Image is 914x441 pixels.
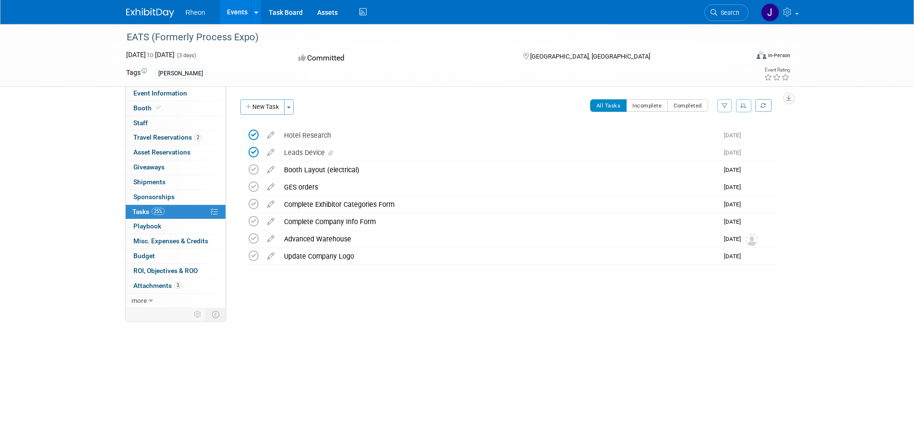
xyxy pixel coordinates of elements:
div: Committed [296,50,508,67]
span: Giveaways [133,163,165,171]
div: Booth Layout (electrical) [279,162,718,178]
img: ExhibitDay [126,8,174,18]
img: Towa Masuyama [746,182,758,194]
img: TOMONORI SHINOZAKI [746,165,758,177]
a: edit [262,200,279,209]
a: edit [262,131,279,140]
a: ROI, Objectives & ROO [126,264,226,278]
div: Hotel Research [279,127,718,143]
div: Complete Company Info Form [279,214,718,230]
img: Towa Masuyama [746,130,758,143]
a: Asset Reservations [126,145,226,160]
a: edit [262,252,279,261]
img: Jose Umana [761,3,779,22]
span: [DATE] [724,132,746,139]
span: Search [717,9,739,16]
span: [DATE] [724,167,746,173]
a: Giveaways [126,160,226,175]
i: Booth reservation complete [156,105,161,110]
button: Completed [667,99,708,112]
div: Event Format [692,50,791,64]
a: Misc. Expenses & Credits [126,234,226,249]
a: Travel Reservations2 [126,131,226,145]
span: [DATE] [724,253,746,260]
td: Toggle Event Tabs [206,308,226,321]
a: Search [704,4,748,21]
span: to [146,51,155,59]
a: Tasks25% [126,205,226,219]
a: Sponsorships [126,190,226,204]
td: Personalize Event Tab Strip [190,308,206,321]
span: more [131,297,147,304]
div: Complete Exhibitor Categories Form [279,196,718,213]
a: more [126,294,226,308]
button: Incomplete [626,99,668,112]
div: Event Rating [764,68,790,72]
a: Refresh [755,99,772,112]
span: Asset Reservations [133,148,190,156]
a: Staff [126,116,226,131]
span: [DATE] [724,149,746,156]
div: GES orders [279,179,718,195]
div: In-Person [768,52,790,59]
div: Advanced Warehouse [279,231,718,247]
img: Towa Masuyama [746,147,758,160]
a: Playbook [126,219,226,234]
img: Towa Masuyama [746,216,758,229]
a: Event Information [126,86,226,101]
img: Format-Inperson.png [757,51,766,59]
a: edit [262,235,279,243]
span: 25% [152,208,165,215]
img: Towa Masuyama [746,199,758,212]
span: Tasks [132,208,165,215]
span: Misc. Expenses & Credits [133,237,208,245]
span: [DATE] [724,218,746,225]
img: Towa Masuyama [746,251,758,263]
a: Shipments [126,175,226,190]
a: edit [262,148,279,157]
span: Staff [133,119,148,127]
a: Booth [126,101,226,116]
span: Shipments [133,178,166,186]
a: Budget [126,249,226,263]
span: Sponsorships [133,193,175,201]
span: Playbook [133,222,161,230]
span: [DATE] [724,201,746,208]
span: ROI, Objectives & ROO [133,267,198,274]
span: [DATE] [724,184,746,191]
span: (3 days) [176,52,196,59]
span: 3 [174,282,181,289]
span: Attachments [133,282,181,289]
a: Attachments3 [126,279,226,293]
a: edit [262,217,279,226]
span: 2 [194,134,202,141]
span: Event Information [133,89,187,97]
button: New Task [240,99,285,115]
div: EATS (Formerly Process Expo) [123,29,734,46]
a: edit [262,166,279,174]
td: Tags [126,68,147,79]
div: [PERSON_NAME] [155,69,206,79]
button: All Tasks [590,99,627,112]
span: [GEOGRAPHIC_DATA], [GEOGRAPHIC_DATA] [530,53,650,60]
span: Budget [133,252,155,260]
div: Update Company Logo [279,248,718,264]
span: Booth [133,104,163,112]
span: Rheon [186,9,205,16]
img: Unassigned [746,234,758,246]
span: Travel Reservations [133,133,202,141]
div: Leads Device [279,144,718,161]
span: [DATE] [DATE] [126,51,175,59]
span: [DATE] [724,236,746,242]
a: edit [262,183,279,191]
